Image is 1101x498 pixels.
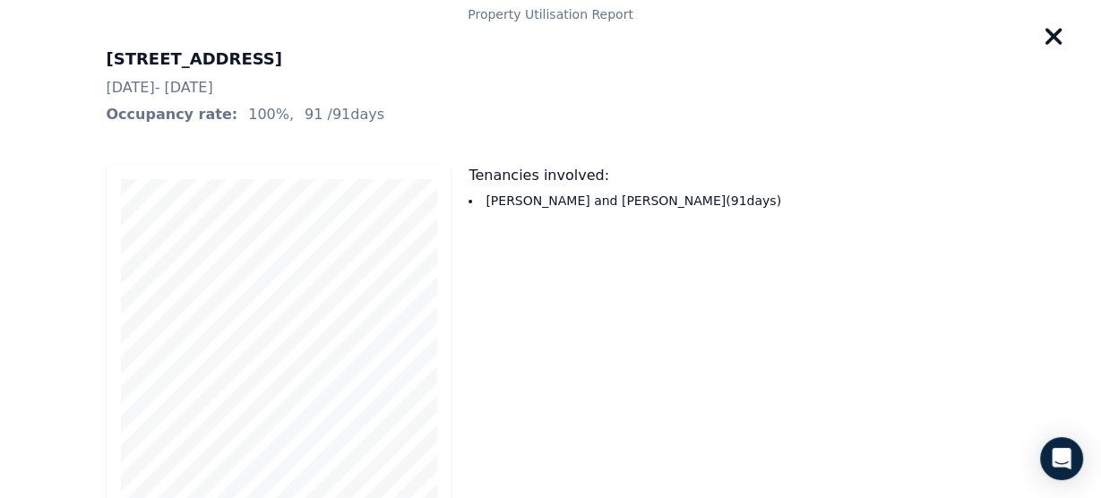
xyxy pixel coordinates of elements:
span: 91 / 91 days [305,104,384,125]
div: [STREET_ADDRESS] [107,47,995,72]
span: Occupancy rate: [107,104,238,125]
p: Tenancies involved: [469,165,994,186]
span: 100 %, [248,104,294,125]
li: [PERSON_NAME] and [PERSON_NAME] ( 91 day s ) [469,192,994,210]
div: Open Intercom Messenger [1040,437,1083,480]
span: [DATE] - [DATE] [107,77,995,99]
